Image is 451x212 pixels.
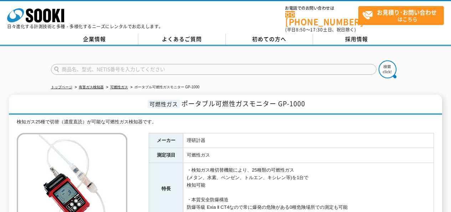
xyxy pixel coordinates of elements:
[285,26,356,33] span: (平日 ～ 土日、祝日除く)
[183,148,434,163] td: 可燃性ガス
[149,148,183,163] th: 測定項目
[149,133,183,148] th: メーカー
[17,118,434,126] div: 検知ガス25種で切替（濃度直読）が可能な可燃性ガス検知器です。
[110,85,128,89] a: 可燃性ガス
[285,6,358,10] span: お電話でのお問い合わせは
[362,6,444,24] span: はこちら
[183,133,434,148] td: 理研計器
[7,24,163,29] p: 日々進化する計測技術と多種・多様化するニーズにレンタルでお応えします。
[285,11,358,26] a: [PHONE_NUMBER]
[226,34,313,45] a: 初めての方へ
[138,34,226,45] a: よくあるご質問
[51,34,138,45] a: 企業情報
[148,100,180,108] span: 可燃性ガス
[296,26,306,33] span: 8:50
[313,34,400,45] a: 採用情報
[310,26,323,33] span: 17:30
[181,99,305,108] span: ポータブル可燃性ガスモニター GP-1000
[377,8,437,16] strong: お見積り･お問い合わせ
[379,60,396,78] img: btn_search.png
[129,84,200,91] li: ポータブル可燃性ガスモニター GP-1000
[79,85,104,89] a: 有害ガス検知器
[252,35,286,43] span: 初めての方へ
[51,64,376,75] input: 商品名、型式、NETIS番号を入力してください
[358,6,444,25] a: お見積り･お問い合わせはこちら
[51,85,72,89] a: トップページ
